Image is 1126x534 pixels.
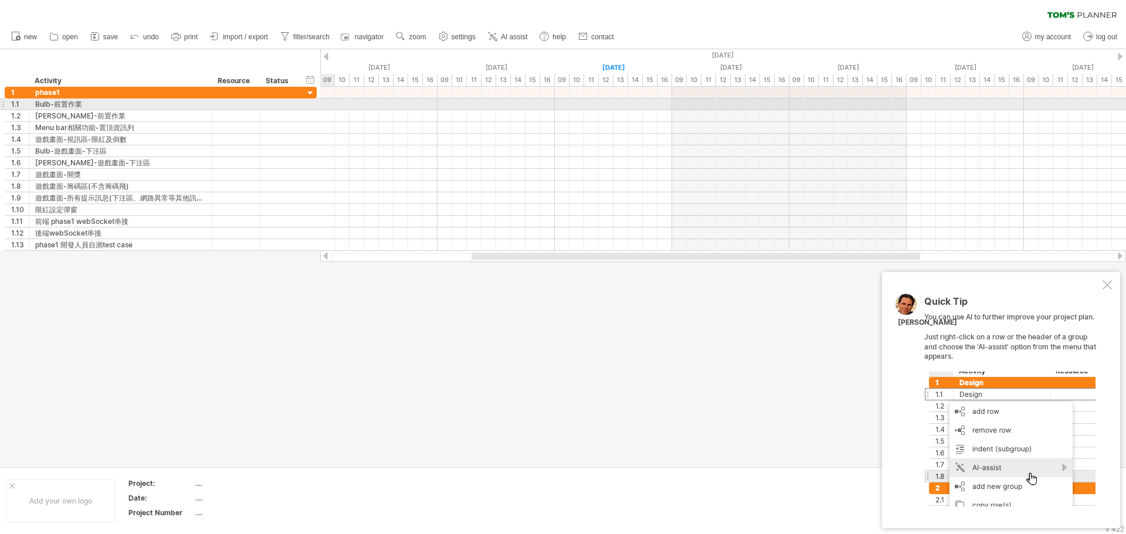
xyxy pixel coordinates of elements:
div: 遊戲畫面-視訊區-限紅及倒數 [35,134,206,145]
div: 13 [731,74,745,86]
div: 14 [863,74,877,86]
span: save [103,33,118,41]
div: 11 [936,74,951,86]
div: Add your own logo [6,479,116,523]
div: 09 [1024,74,1039,86]
div: .... [195,508,294,518]
div: 15 [643,74,657,86]
a: my account [1019,29,1074,45]
div: [PERSON_NAME] [898,318,957,328]
span: import / export [223,33,268,41]
div: 1.13 [11,239,29,250]
div: 1.2 [11,110,29,121]
div: 1.7 [11,169,29,180]
div: 12 [833,74,848,86]
a: filter/search [277,29,333,45]
div: Quick Tip [924,297,1100,312]
div: 1.8 [11,181,29,192]
div: 09 [555,74,569,86]
div: 15 [408,74,423,86]
div: 10 [804,74,819,86]
div: 限紅設定彈窗 [35,204,206,215]
div: Project: [128,478,193,488]
div: 09 [320,74,335,86]
div: 12 [1068,74,1083,86]
span: help [552,33,566,41]
div: 09 [907,74,921,86]
div: 16 [1009,74,1024,86]
div: phase1 [35,87,206,98]
div: 1.10 [11,204,29,215]
div: 遊戲畫面-籌碼區(不含籌碼飛) [35,181,206,192]
a: contact [575,29,618,45]
div: 12 [716,74,731,86]
div: 11 [350,74,364,86]
a: undo [127,29,162,45]
div: 13 [848,74,863,86]
a: new [8,29,40,45]
div: 13 [965,74,980,86]
span: filter/search [293,33,330,41]
span: contact [591,33,614,41]
div: 10 [569,74,584,86]
div: [PERSON_NAME]-遊戲畫面-下注區 [35,157,206,168]
span: log out [1096,33,1117,41]
span: open [62,33,78,41]
div: 1.6 [11,157,29,168]
div: 11 [819,74,833,86]
div: [PERSON_NAME]-前置作業 [35,110,206,121]
div: 15 [760,74,775,86]
div: Activity [35,75,205,87]
span: my account [1035,33,1071,41]
div: 1.5 [11,145,29,157]
div: 12 [364,74,379,86]
div: Wednesday, 3 September 2025 [320,62,437,74]
div: 13 [1083,74,1097,86]
div: 09 [789,74,804,86]
a: log out [1080,29,1121,45]
div: 遊戲畫面-所有提示訊息(下注區、網路異常等其他訊息) [35,192,206,203]
div: 15 [995,74,1009,86]
div: 10 [921,74,936,86]
a: help [537,29,569,45]
div: Project Number [128,508,193,518]
div: 1.11 [11,216,29,227]
div: 10 [335,74,350,86]
div: 13 [613,74,628,86]
div: 13 [379,74,394,86]
a: save [87,29,121,45]
div: Saturday, 6 September 2025 [672,62,789,74]
div: Status [266,75,291,87]
div: 10 [452,74,467,86]
div: 14 [1097,74,1112,86]
div: 14 [980,74,995,86]
div: .... [195,478,294,488]
div: Monday, 8 September 2025 [907,62,1024,74]
div: 11 [701,74,716,86]
a: settings [436,29,479,45]
div: 10 [1039,74,1053,86]
div: 1.4 [11,134,29,145]
div: 12 [481,74,496,86]
a: print [168,29,201,45]
div: 11 [467,74,481,86]
div: 1.9 [11,192,29,203]
div: Resource [218,75,253,87]
div: 後端webSocket串接 [35,227,206,239]
div: .... [195,493,294,503]
div: v 422 [1105,525,1124,533]
div: 12 [951,74,965,86]
div: 16 [657,74,672,86]
div: 12 [599,74,613,86]
div: 11 [1053,74,1068,86]
div: Friday, 5 September 2025 [555,62,672,74]
div: Menu bar相關功能-置頂資訊列 [35,122,206,133]
span: zoom [409,33,426,41]
span: undo [143,33,159,41]
span: new [24,33,37,41]
span: print [184,33,198,41]
div: Bulb-遊戲畫面-下注區 [35,145,206,157]
div: 15 [525,74,540,86]
div: 1.12 [11,227,29,239]
span: settings [452,33,476,41]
